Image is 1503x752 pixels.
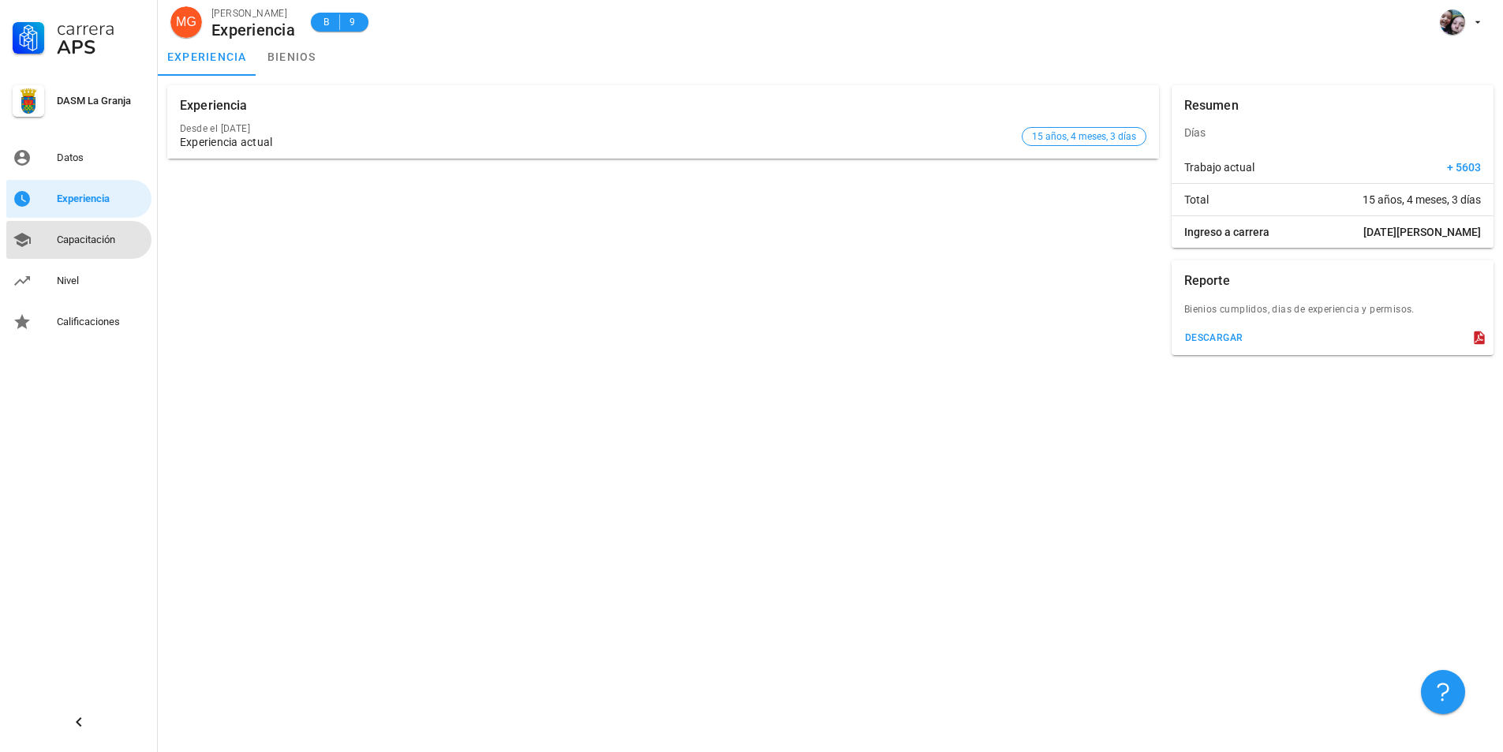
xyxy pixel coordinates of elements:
[6,180,151,218] a: Experiencia
[158,38,256,76] a: experiencia
[180,136,1015,149] div: Experiencia actual
[57,193,145,205] div: Experiencia
[256,38,327,76] a: bienios
[57,316,145,328] div: Calificaciones
[1184,159,1254,175] span: Trabajo actual
[57,19,145,38] div: Carrera
[1184,224,1269,240] span: Ingreso a carrera
[1184,192,1209,208] span: Total
[57,275,145,287] div: Nivel
[1184,260,1230,301] div: Reporte
[320,14,333,30] span: B
[346,14,359,30] span: 9
[57,95,145,107] div: DASM La Granja
[1178,327,1250,349] button: descargar
[57,234,145,246] div: Capacitación
[180,123,1015,134] div: Desde el [DATE]
[1172,114,1494,152] div: Días
[1184,332,1243,343] div: descargar
[1440,9,1465,35] div: avatar
[6,221,151,259] a: Capacitación
[6,139,151,177] a: Datos
[57,152,145,164] div: Datos
[1363,192,1481,208] span: 15 años, 4 meses, 3 días
[211,21,295,39] div: Experiencia
[211,6,295,21] div: [PERSON_NAME]
[1184,85,1239,126] div: Resumen
[170,6,202,38] div: avatar
[176,6,196,38] span: MG
[6,262,151,300] a: Nivel
[1032,128,1136,145] span: 15 años, 4 meses, 3 días
[1447,159,1481,175] span: + 5603
[6,303,151,341] a: Calificaciones
[57,38,145,57] div: APS
[180,85,248,126] div: Experiencia
[1172,301,1494,327] div: Bienios cumplidos, dias de experiencia y permisos.
[1363,224,1481,240] span: [DATE][PERSON_NAME]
